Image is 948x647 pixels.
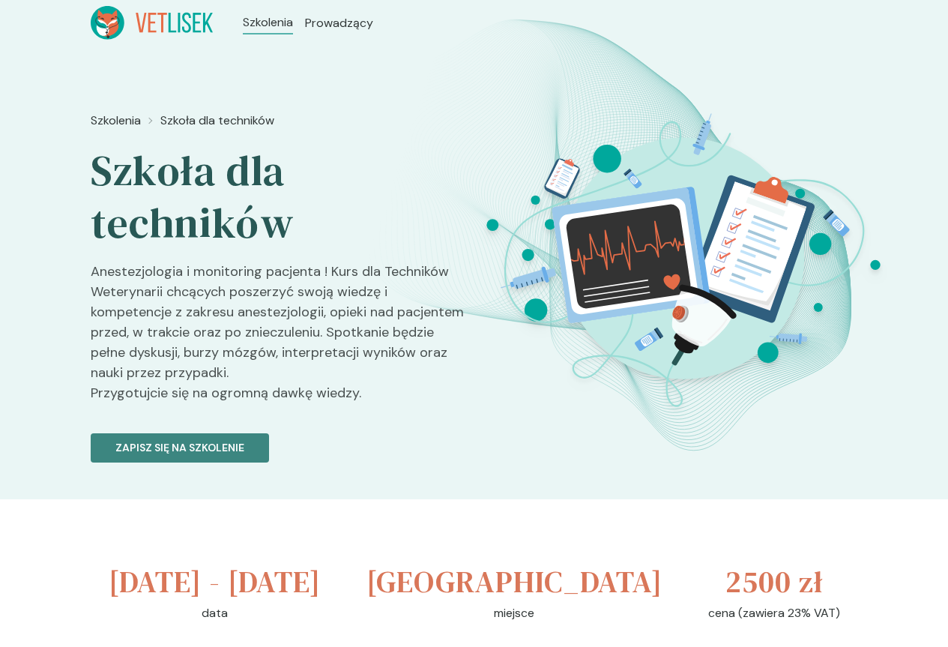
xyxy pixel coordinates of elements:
[708,604,840,622] p: cena (zawiera 23% VAT)
[91,262,468,415] p: Anestezjologia i monitoring pacjenta ! Kurs dla Techników Weterynarii chcących poszerzyć swoją wi...
[494,604,534,622] p: miejsce
[91,433,269,463] button: Zapisz się na szkolenie
[305,14,373,32] a: Prowadzący
[366,559,662,604] h3: [GEOGRAPHIC_DATA]
[91,415,468,463] a: Zapisz się na szkolenie
[91,112,141,130] a: Szkolenia
[202,604,228,622] p: data
[160,112,274,130] a: Szkoła dla techników
[109,559,321,604] h3: [DATE] - [DATE]
[115,440,244,456] p: Zapisz się na szkolenie
[243,13,293,31] a: Szkolenia
[91,145,468,250] h2: Szkoła dla techników
[725,559,823,604] h3: 2500 zł
[478,106,889,414] img: Z2B_E5bqstJ98k06_Technicy_BT.svg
